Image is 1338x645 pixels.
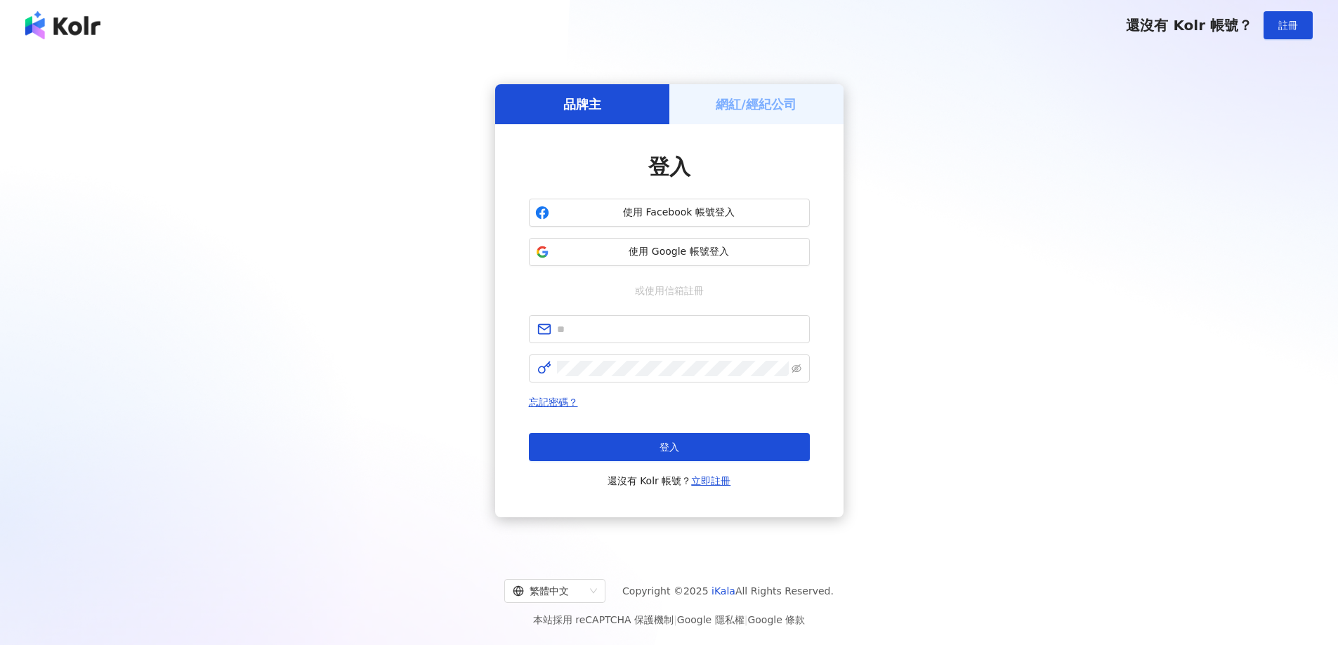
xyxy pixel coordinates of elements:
[529,433,810,461] button: 登入
[513,580,584,602] div: 繁體中文
[691,475,730,486] a: 立即註冊
[25,11,100,39] img: logo
[533,611,805,628] span: 本站採用 reCAPTCHA 保護機制
[563,95,601,113] h5: 品牌主
[674,614,677,625] span: |
[711,585,735,597] a: iKala
[555,206,804,220] span: 使用 Facebook 帳號登入
[648,154,690,179] span: 登入
[529,199,810,227] button: 使用 Facebook 帳號登入
[625,283,714,298] span: 或使用信箱註冊
[622,583,834,599] span: Copyright © 2025 All Rights Reserved.
[792,364,801,373] span: eye-invisible
[608,472,731,489] span: 還沒有 Kolr 帳號？
[529,397,578,408] a: 忘記密碼？
[745,614,748,625] span: |
[529,238,810,266] button: 使用 Google 帳號登入
[716,95,796,113] h5: 網紅/經紀公司
[1264,11,1313,39] button: 註冊
[1278,20,1298,31] span: 註冊
[1126,17,1252,34] span: 還沒有 Kolr 帳號？
[555,245,804,259] span: 使用 Google 帳號登入
[677,614,745,625] a: Google 隱私權
[660,441,679,453] span: 登入
[747,614,805,625] a: Google 條款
